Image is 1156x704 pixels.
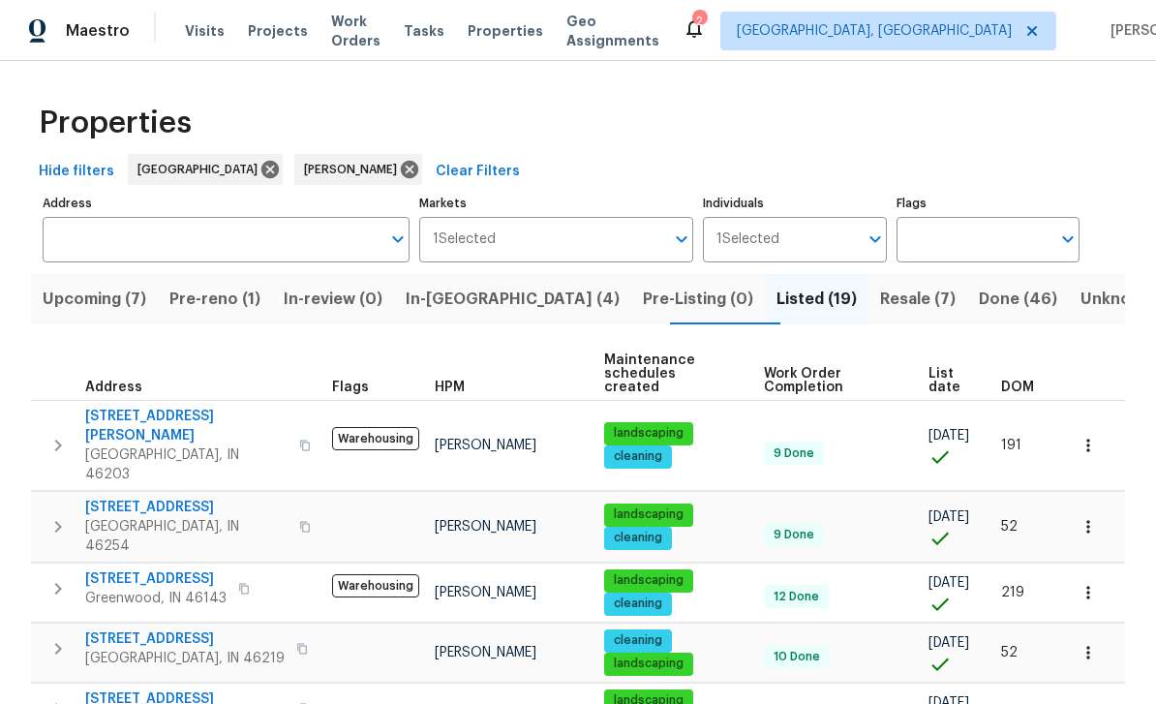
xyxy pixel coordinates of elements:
label: Individuals [703,198,886,209]
button: Open [384,226,411,253]
span: Visits [185,21,225,41]
span: Address [85,381,142,394]
span: 9 Done [766,527,822,543]
span: Done (46) [979,286,1057,313]
span: 10 Done [766,649,828,665]
span: Geo Assignments [566,12,659,50]
span: cleaning [606,448,670,465]
button: Open [668,226,695,253]
div: [PERSON_NAME] [294,154,422,185]
span: Work Orders [331,12,380,50]
span: [PERSON_NAME] [435,646,536,659]
button: Open [1054,226,1081,253]
span: 52 [1001,646,1018,659]
span: [DATE] [928,510,969,524]
span: [PERSON_NAME] [435,520,536,534]
span: Maestro [66,21,130,41]
span: [GEOGRAPHIC_DATA], IN 46203 [85,445,288,484]
span: [PERSON_NAME] [435,439,536,452]
label: Address [43,198,410,209]
span: 191 [1001,439,1021,452]
span: cleaning [606,530,670,546]
span: [STREET_ADDRESS] [85,569,227,589]
span: 52 [1001,520,1018,534]
span: 1 Selected [433,231,496,248]
span: Maintenance schedules created [604,353,731,394]
span: [PERSON_NAME] [304,160,405,179]
span: DOM [1001,381,1034,394]
span: [STREET_ADDRESS][PERSON_NAME] [85,407,288,445]
div: 2 [692,12,706,31]
span: 12 Done [766,589,827,605]
span: List date [928,367,968,394]
span: landscaping [606,572,691,589]
span: cleaning [606,596,670,612]
span: Warehousing [332,427,419,450]
span: Projects [248,21,308,41]
span: Clear Filters [436,160,520,184]
button: Hide filters [31,154,122,190]
span: Work Order Completion [764,367,897,394]
label: Flags [897,198,1080,209]
span: [GEOGRAPHIC_DATA] [137,160,265,179]
span: Properties [39,113,192,133]
span: [GEOGRAPHIC_DATA], IN 46219 [85,649,285,668]
button: Open [862,226,889,253]
span: [GEOGRAPHIC_DATA], IN 46254 [85,517,288,556]
label: Markets [419,198,694,209]
span: Resale (7) [880,286,956,313]
span: [DATE] [928,636,969,650]
span: 1 Selected [716,231,779,248]
span: Flags [332,381,369,394]
span: HPM [435,381,465,394]
span: Listed (19) [776,286,857,313]
span: Pre-Listing (0) [643,286,753,313]
span: Upcoming (7) [43,286,146,313]
span: 219 [1001,586,1024,599]
span: [STREET_ADDRESS] [85,629,285,649]
span: [GEOGRAPHIC_DATA], [GEOGRAPHIC_DATA] [737,21,1012,41]
span: Pre-reno (1) [169,286,260,313]
span: In-review (0) [284,286,382,313]
span: [STREET_ADDRESS] [85,498,288,517]
span: Greenwood, IN 46143 [85,589,227,608]
span: landscaping [606,425,691,442]
span: 9 Done [766,445,822,462]
span: In-[GEOGRAPHIC_DATA] (4) [406,286,620,313]
span: Warehousing [332,574,419,597]
span: landscaping [606,656,691,672]
div: [GEOGRAPHIC_DATA] [128,154,283,185]
span: Hide filters [39,160,114,184]
span: [PERSON_NAME] [435,586,536,599]
span: [DATE] [928,429,969,443]
span: Tasks [404,24,444,38]
span: landscaping [606,506,691,523]
span: cleaning [606,632,670,649]
span: Properties [468,21,543,41]
span: [DATE] [928,576,969,590]
button: Clear Filters [428,154,528,190]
